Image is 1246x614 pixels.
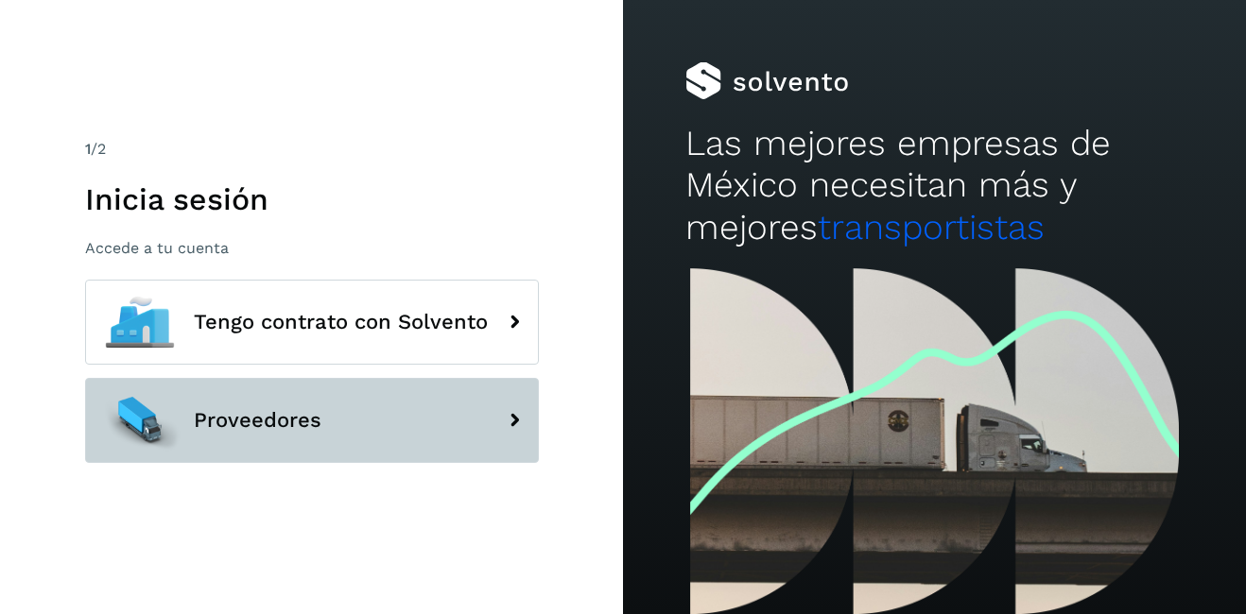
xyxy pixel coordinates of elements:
[85,140,91,158] span: 1
[818,207,1045,247] span: transportistas
[85,280,539,365] button: Tengo contrato con Solvento
[85,239,539,257] p: Accede a tu cuenta
[85,378,539,463] button: Proveedores
[194,311,488,333] span: Tengo contrato con Solvento
[685,123,1184,248] h2: Las mejores empresas de México necesitan más y mejores
[85,138,539,161] div: /2
[85,181,539,217] h1: Inicia sesión
[194,409,321,432] span: Proveedores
